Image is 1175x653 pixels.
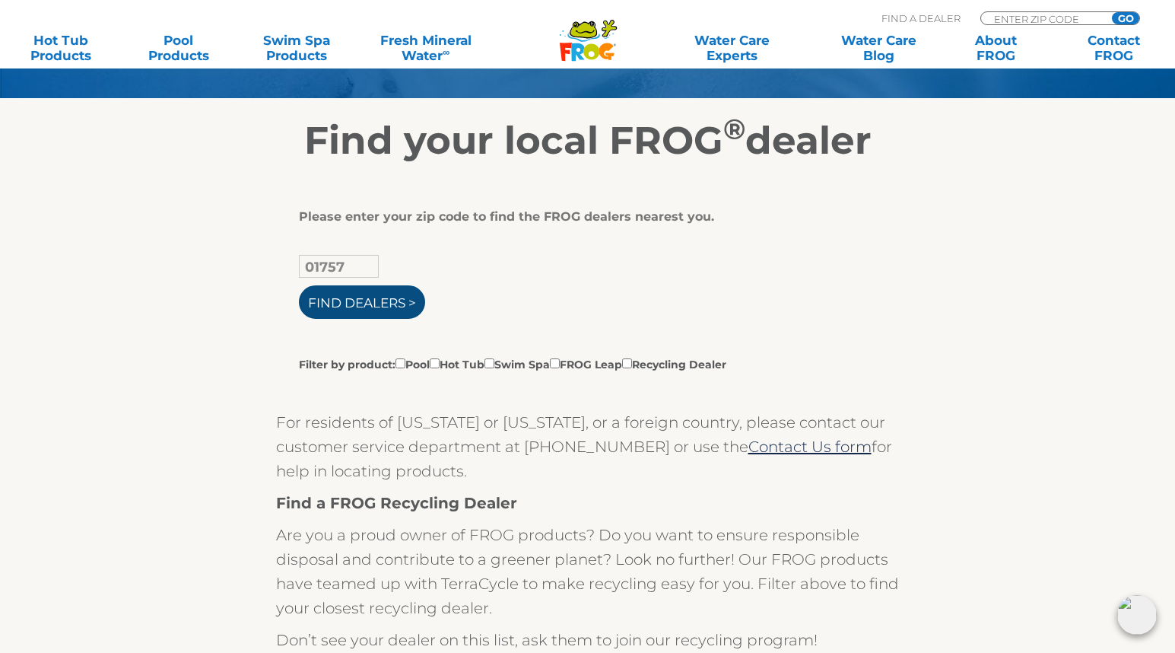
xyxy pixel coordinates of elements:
[276,494,517,512] strong: Find a FROG Recycling Dealer
[443,46,449,58] sup: ∞
[658,33,807,63] a: Water CareExperts
[550,358,560,368] input: Filter by product:PoolHot TubSwim SpaFROG LeapRecycling Dealer
[251,33,342,63] a: Swim SpaProducts
[484,358,494,368] input: Filter by product:PoolHot TubSwim SpaFROG LeapRecycling Dealer
[299,285,425,319] input: Find Dealers >
[622,358,632,368] input: Filter by product:PoolHot TubSwim SpaFROG LeapRecycling Dealer
[299,355,726,372] label: Filter by product: Pool Hot Tub Swim Spa FROG Leap Recycling Dealer
[276,628,900,652] p: Don’t see your dealer on this list, ask them to join our recycling program!
[276,523,900,620] p: Are you a proud owner of FROG products? Do you want to ensure responsible disposal and contribute...
[299,209,865,225] div: Please enter your zip code to find the FROG dealers nearest you.
[881,11,961,25] p: Find A Dealer
[748,438,872,456] a: Contact Us form
[15,33,106,63] a: Hot TubProducts
[430,358,440,368] input: Filter by product:PoolHot TubSwim SpaFROG LeapRecycling Dealer
[1069,33,1160,63] a: ContactFROG
[1112,12,1139,24] input: GO
[1117,595,1157,635] img: openIcon
[133,33,224,63] a: PoolProducts
[951,33,1042,63] a: AboutFROG
[276,410,900,483] p: For residents of [US_STATE] or [US_STATE], or a foreign country, please contact our customer serv...
[992,12,1095,25] input: Zip Code Form
[723,112,745,146] sup: ®
[833,33,924,63] a: Water CareBlog
[368,33,483,63] a: Fresh MineralWater∞
[395,358,405,368] input: Filter by product:PoolHot TubSwim SpaFROG LeapRecycling Dealer
[120,118,1056,164] h2: Find your local FROG dealer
